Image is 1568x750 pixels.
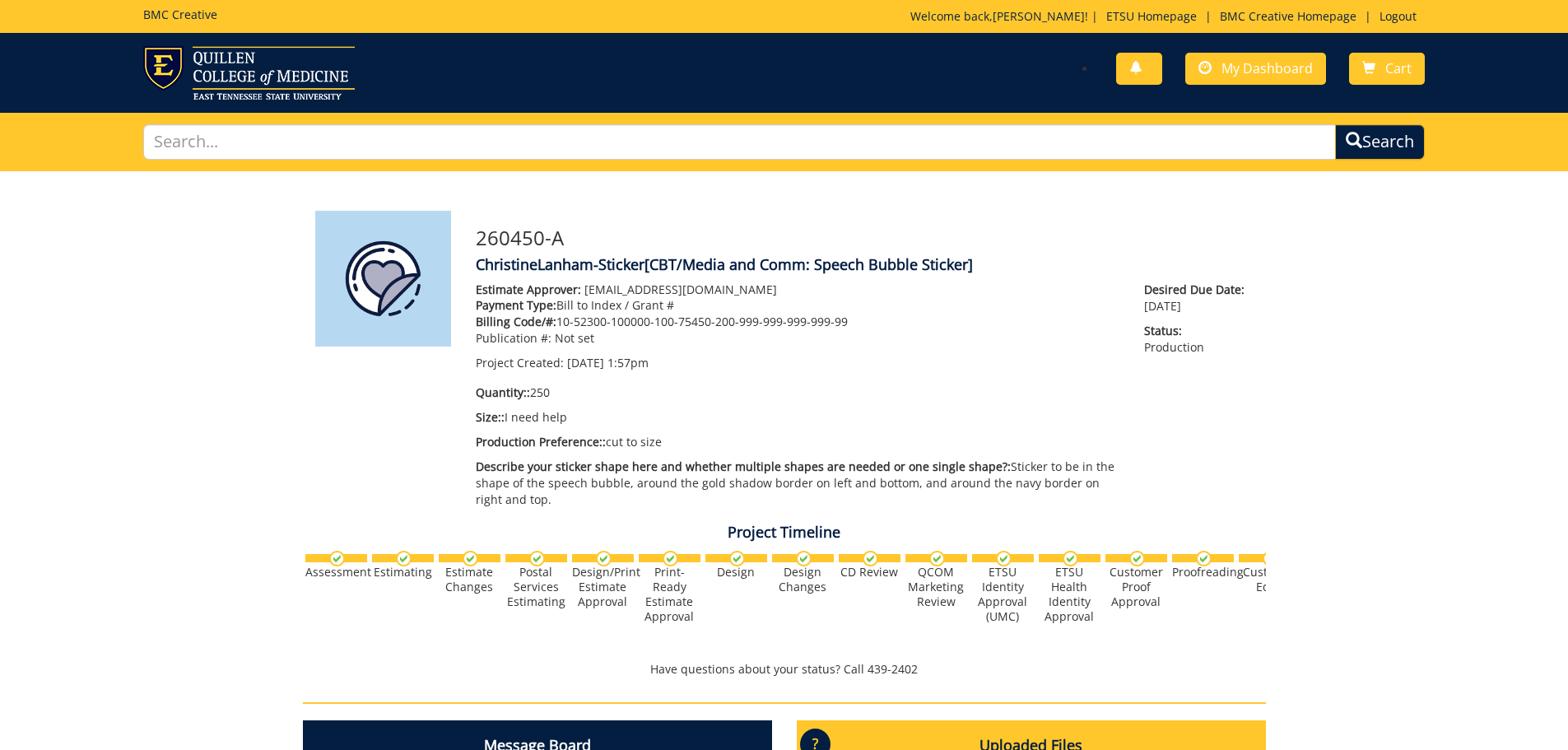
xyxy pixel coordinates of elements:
a: Logout [1371,8,1425,24]
p: Bill to Index / Grant # [476,297,1120,314]
div: QCOM Marketing Review [905,565,967,609]
img: checkmark [663,551,678,566]
span: Estimate Approver: [476,282,581,297]
img: checkmark [329,551,345,566]
div: Postal Services Estimating [505,565,567,609]
div: Estimating [372,565,434,580]
h4: Project Timeline [303,524,1266,541]
a: ETSU Homepage [1098,8,1205,24]
h4: ChristineLanham-Sticker [476,257,1254,273]
div: Customer Edits [1239,565,1300,594]
input: Search... [143,124,1337,160]
img: checkmark [796,551,812,566]
a: Cart [1349,53,1425,85]
span: Cart [1385,59,1412,77]
div: Design [705,565,767,580]
span: Publication #: [476,330,551,346]
img: checkmark [1063,551,1078,566]
span: Describe your sticker shape here and whether multiple shapes are needed or one single shape?: [476,459,1011,474]
div: Design/Print Estimate Approval [572,565,634,609]
span: Not set [555,330,594,346]
img: Product featured image [315,211,451,347]
img: checkmark [1263,551,1278,566]
span: Billing Code/#: [476,314,556,329]
span: Payment Type: [476,297,556,313]
a: BMC Creative Homepage [1212,8,1365,24]
span: Desired Due Date: [1144,282,1253,298]
img: checkmark [1129,551,1145,566]
a: My Dashboard [1185,53,1326,85]
div: Estimate Changes [439,565,500,594]
img: checkmark [529,551,545,566]
a: [PERSON_NAME] [993,8,1085,24]
h5: BMC Creative [143,8,217,21]
p: Sticker to be in the shape of the speech bubble, around the gold shadow border on left and bottom... [476,459,1120,508]
img: checkmark [1196,551,1212,566]
p: cut to size [476,434,1120,450]
div: Proofreading [1172,565,1234,580]
p: Have questions about your status? Call 439-2402 [303,661,1266,678]
span: My Dashboard [1221,59,1313,77]
span: [DATE] 1:57pm [567,355,649,370]
p: 10-52300-100000-100-75450-200-999-999-999-999-99 [476,314,1120,330]
p: I need help [476,409,1120,426]
img: checkmark [729,551,745,566]
div: ETSU Health Identity Approval [1039,565,1100,624]
span: Size:: [476,409,505,425]
img: checkmark [396,551,412,566]
p: [DATE] [1144,282,1253,314]
img: checkmark [463,551,478,566]
span: [CBT/Media and Comm: Speech Bubble Sticker] [644,254,973,274]
div: ETSU Identity Approval (UMC) [972,565,1034,624]
div: Print-Ready Estimate Approval [639,565,700,624]
h3: 260450-A [476,227,1254,249]
p: 250 [476,384,1120,401]
span: Quantity:: [476,384,530,400]
p: [EMAIL_ADDRESS][DOMAIN_NAME] [476,282,1120,298]
img: checkmark [863,551,878,566]
span: Production Preference:: [476,434,606,450]
div: Customer Proof Approval [1105,565,1167,609]
span: Project Created: [476,355,564,370]
div: Assessment [305,565,367,580]
img: checkmark [929,551,945,566]
img: checkmark [596,551,612,566]
button: Search [1335,124,1425,160]
img: checkmark [996,551,1012,566]
p: Welcome back, ! | | | [910,8,1425,25]
img: ETSU logo [143,46,355,100]
span: Status: [1144,323,1253,339]
div: Design Changes [772,565,834,594]
p: Production [1144,323,1253,356]
div: CD Review [839,565,900,580]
